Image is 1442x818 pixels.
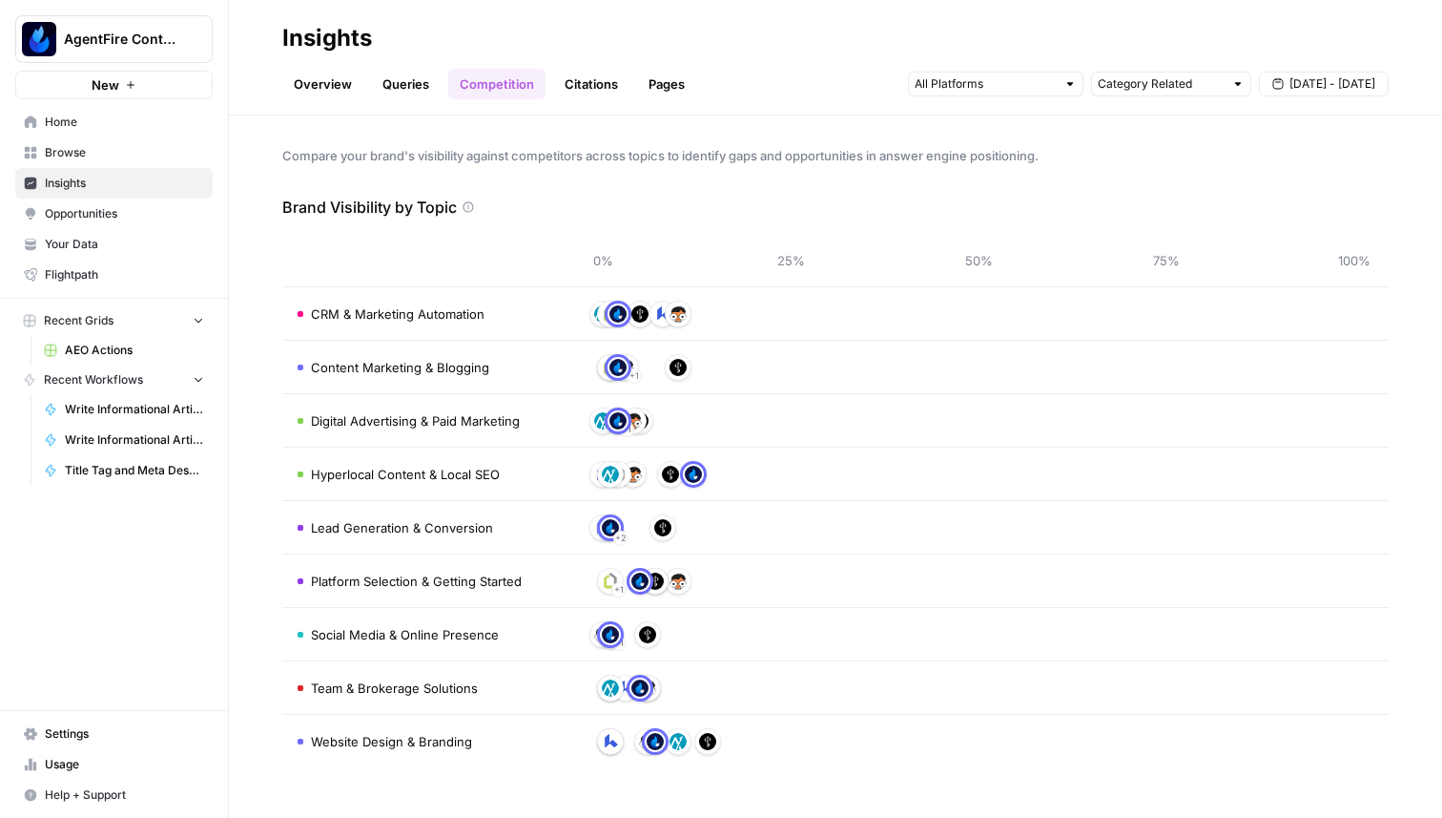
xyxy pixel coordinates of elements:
span: Write Informational Article Body [65,401,204,418]
span: 75% [1147,251,1185,270]
span: Team & Brokerage Solutions [311,679,478,698]
img: h4m6w3cyvv20zzcla9zqwhp7wgru [631,573,649,590]
button: Recent Workflows [15,366,213,394]
img: h4m6w3cyvv20zzcla9zqwhp7wgru [609,412,627,430]
span: Digital Advertising & Paid Marketing [311,411,520,430]
img: svy77gcjjdc7uhmk89vzedrvhye4 [699,733,716,750]
button: Help + Support [15,780,213,810]
img: 344nq3qpl7cu70ugukl0wc3bgok0 [639,733,656,750]
a: Home [15,107,213,137]
img: 344nq3qpl7cu70ugukl0wc3bgok0 [594,626,611,643]
input: Category Related [1098,74,1224,94]
a: Citations [553,69,629,99]
span: Website Design & Branding [311,732,472,751]
button: [DATE] - [DATE] [1259,72,1389,96]
a: Queries [371,69,441,99]
span: Flightpath [45,266,204,283]
img: pthaq3xgcndl3mb7ewsupu92hyem [602,466,619,483]
img: h4m6w3cyvv20zzcla9zqwhp7wgru [609,305,627,323]
img: h4m6w3cyvv20zzcla9zqwhp7wgru [602,626,619,643]
span: Content Marketing & Blogging [311,358,489,377]
img: ef4yubu0tgbfdbsaqo8w4isypb0r [602,305,619,323]
img: zqkf4vn55h7dopy54cxfvgpegsir [654,305,671,323]
a: Competition [448,69,546,99]
button: Workspace: AgentFire Content [15,15,213,63]
span: Browse [45,144,204,161]
a: Write Informational Article Body [35,394,213,425]
img: svy77gcjjdc7uhmk89vzedrvhye4 [647,573,664,590]
span: Write Informational Article Outline [65,431,204,449]
img: ef4yubu0tgbfdbsaqo8w4isypb0r [602,359,619,376]
img: 344nq3qpl7cu70ugukl0wc3bgok0 [669,305,687,323]
img: h4m6w3cyvv20zzcla9zqwhp7wgru [602,519,619,536]
span: Recent Grids [44,312,113,329]
img: svy77gcjjdc7uhmk89vzedrvhye4 [662,466,679,483]
img: ef4yubu0tgbfdbsaqo8w4isypb0r [602,573,619,590]
a: Usage [15,749,213,780]
a: Pages [637,69,696,99]
span: Insights [45,175,204,192]
span: Title Tag and Meta Description [65,462,204,479]
img: h4m6w3cyvv20zzcla9zqwhp7wgru [685,466,702,483]
span: + 1 [614,580,624,599]
span: 50% [959,251,998,270]
img: svy77gcjjdc7uhmk89vzedrvhye4 [639,626,656,643]
img: h4m6w3cyvv20zzcla9zqwhp7wgru [647,733,664,750]
img: svy77gcjjdc7uhmk89vzedrvhye4 [631,305,649,323]
span: Hyperlocal Content & Local SEO [311,465,500,484]
span: Home [45,114,204,131]
a: Write Informational Article Outline [35,425,213,455]
span: 0% [584,251,622,270]
span: Opportunities [45,205,204,222]
span: + 2 [615,529,627,548]
a: AEO Actions [35,335,213,366]
a: Title Tag and Meta Description [35,455,213,486]
img: 344nq3qpl7cu70ugukl0wc3bgok0 [625,412,642,430]
a: Overview [282,69,363,99]
span: CRM & Marketing Automation [311,304,484,324]
img: AgentFire Content Logo [22,22,56,56]
span: Platform Selection & Getting Started [311,572,522,591]
img: zqkf4vn55h7dopy54cxfvgpegsir [594,519,611,536]
img: zqkf4vn55h7dopy54cxfvgpegsir [594,466,611,483]
a: Flightpath [15,260,213,290]
span: Help + Support [45,787,204,804]
div: Insights [282,23,372,53]
img: pthaq3xgcndl3mb7ewsupu92hyem [669,733,687,750]
button: New [15,71,213,99]
span: AgentFire Content [64,30,179,49]
span: 25% [772,251,810,270]
a: Browse [15,137,213,168]
span: Compare your brand's visibility against competitors across topics to identify gaps and opportunit... [282,146,1389,165]
img: h4m6w3cyvv20zzcla9zqwhp7wgru [609,359,627,376]
span: [DATE] - [DATE] [1289,75,1375,93]
input: All Platforms [915,74,1056,94]
a: Insights [15,168,213,199]
span: Settings [45,725,204,743]
img: pthaq3xgcndl3mb7ewsupu92hyem [602,680,619,697]
span: Social Media & Online Presence [311,625,499,644]
a: Your Data [15,229,213,260]
img: 344nq3qpl7cu70ugukl0wc3bgok0 [625,466,642,483]
img: zqkf4vn55h7dopy54cxfvgpegsir [617,680,634,697]
img: svy77gcjjdc7uhmk89vzedrvhye4 [654,519,671,536]
span: Recent Workflows [44,371,143,388]
span: Usage [45,756,204,773]
a: Settings [15,719,213,749]
span: AEO Actions [65,342,204,359]
img: pthaq3xgcndl3mb7ewsupu92hyem [594,412,611,430]
span: New [92,75,119,94]
span: + 1 [629,367,639,386]
img: pthaq3xgcndl3mb7ewsupu92hyem [594,305,611,323]
span: Your Data [45,236,204,253]
p: Brand Visibility by Topic [282,196,457,219]
img: 344nq3qpl7cu70ugukl0wc3bgok0 [669,573,687,590]
a: Opportunities [15,199,213,229]
img: h4m6w3cyvv20zzcla9zqwhp7wgru [631,680,649,697]
span: Lead Generation & Conversion [311,518,493,537]
img: svy77gcjjdc7uhmk89vzedrvhye4 [669,359,687,376]
button: Recent Grids [15,306,213,335]
img: zqkf4vn55h7dopy54cxfvgpegsir [602,733,619,750]
span: 100% [1335,251,1373,270]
